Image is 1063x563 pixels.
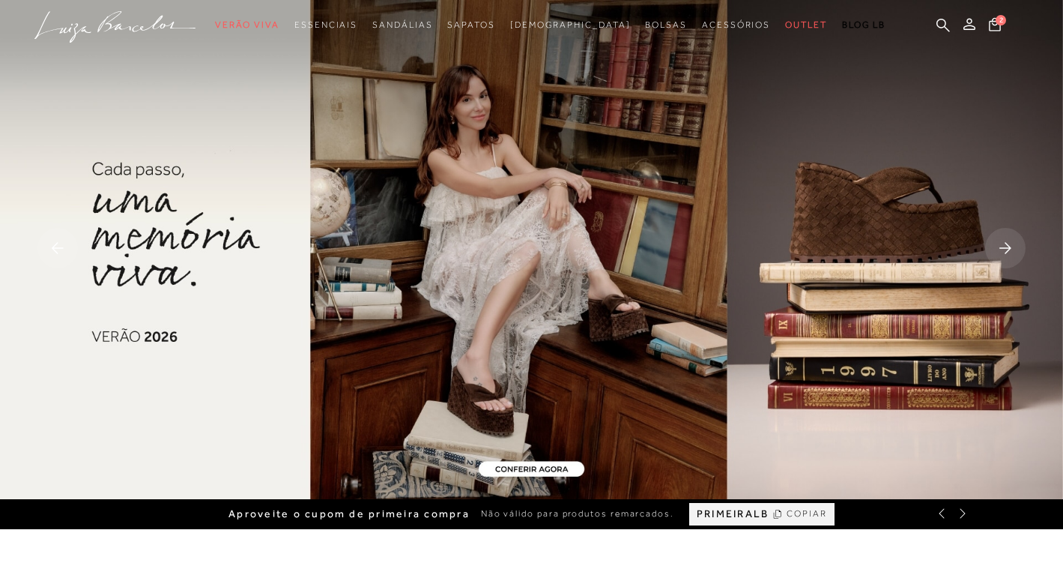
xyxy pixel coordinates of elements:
a: noSubCategoriesText [510,11,631,39]
span: Outlet [785,19,827,30]
span: Sandálias [372,19,432,30]
span: BLOG LB [842,19,885,30]
span: COPIAR [787,507,827,521]
a: noSubCategoriesText [447,11,494,39]
span: Bolsas [645,19,687,30]
span: Verão Viva [215,19,279,30]
a: noSubCategoriesText [785,11,827,39]
span: PRIMEIRALB [697,508,769,520]
a: noSubCategoriesText [215,11,279,39]
span: 2 [996,15,1006,25]
a: BLOG LB [842,11,885,39]
span: Aproveite o cupom de primeira compra [228,508,470,520]
a: noSubCategoriesText [645,11,687,39]
a: noSubCategoriesText [702,11,770,39]
span: Não válido para produtos remarcados. [481,508,674,520]
a: noSubCategoriesText [372,11,432,39]
button: 2 [984,16,1005,37]
span: [DEMOGRAPHIC_DATA] [510,19,631,30]
span: Sapatos [447,19,494,30]
span: Essenciais [294,19,357,30]
span: Acessórios [702,19,770,30]
a: noSubCategoriesText [294,11,357,39]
